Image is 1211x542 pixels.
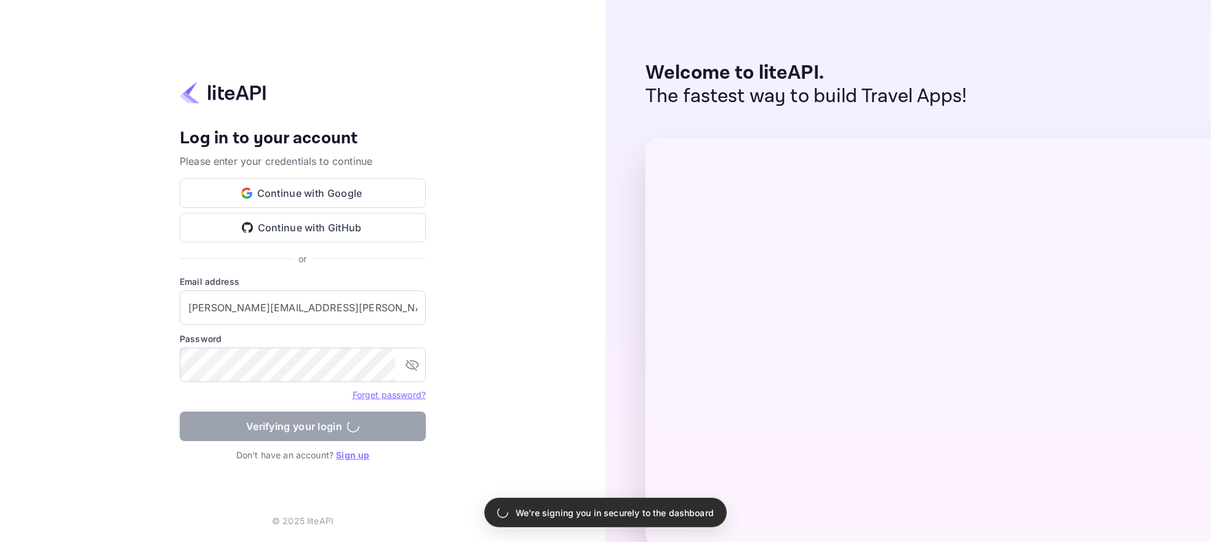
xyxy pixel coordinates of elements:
[645,85,967,108] p: The fastest way to build Travel Apps!
[336,450,369,460] a: Sign up
[180,448,426,461] p: Don't have an account?
[353,388,426,401] a: Forget password?
[180,154,426,169] p: Please enter your credentials to continue
[272,514,334,527] p: © 2025 liteAPI
[180,290,426,325] input: Enter your email address
[180,213,426,242] button: Continue with GitHub
[516,506,714,519] p: We're signing you in securely to the dashboard
[180,275,426,288] label: Email address
[180,332,426,345] label: Password
[400,353,425,377] button: toggle password visibility
[298,252,306,265] p: or
[180,178,426,208] button: Continue with Google
[180,81,266,105] img: liteapi
[353,389,426,400] a: Forget password?
[645,62,967,85] p: Welcome to liteAPI.
[180,128,426,149] h4: Log in to your account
